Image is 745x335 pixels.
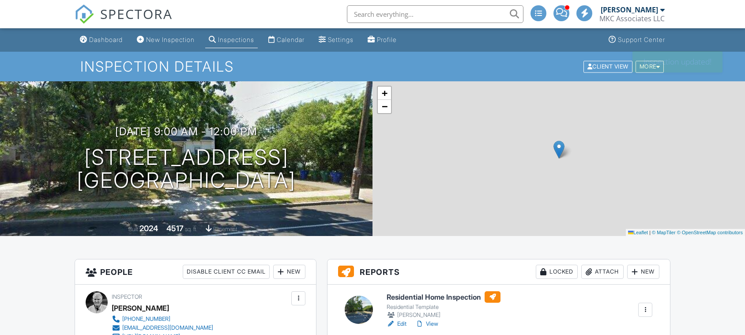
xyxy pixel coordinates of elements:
div: [PERSON_NAME] [387,311,500,320]
h3: [DATE] 9:00 am - 12:00 pm [115,126,257,137]
div: Residential Template [387,304,500,311]
div: Dashboard [89,36,123,43]
a: [PHONE_NUMBER] [112,315,213,324]
div: Inspections [218,36,254,43]
div: New [273,265,305,279]
a: Calendar [265,32,308,48]
a: View [415,320,438,328]
div: Settings [328,36,354,43]
div: [PERSON_NAME] [601,5,658,14]
a: SPECTORA [75,12,173,30]
a: Inspections [205,32,258,48]
a: Leaflet [628,230,648,235]
a: Client View [583,63,635,69]
img: The Best Home Inspection Software - Spectora [75,4,94,24]
a: Residential Home Inspection Residential Template [PERSON_NAME] [387,291,500,320]
a: [EMAIL_ADDRESS][DOMAIN_NAME] [112,324,213,332]
span: basement [213,226,237,232]
div: 2024 [139,224,158,233]
div: Locked [536,265,578,279]
a: New Inspection [133,32,198,48]
img: Marker [553,141,564,159]
a: © OpenStreetMap contributors [677,230,743,235]
a: Settings [315,32,357,48]
div: New [627,265,659,279]
span: Inspector [112,293,142,300]
h3: People [75,259,316,285]
h1: Inspection Details [80,59,665,74]
a: Support Center [605,32,669,48]
div: Profile [377,36,397,43]
div: Disable Client CC Email [183,265,270,279]
div: 4517 [166,224,184,233]
h6: Residential Home Inspection [387,291,500,303]
a: Zoom in [378,87,391,100]
div: MKC Associates LLC [599,14,665,23]
div: Inspection updated! [632,51,722,72]
span: sq. ft. [185,226,197,232]
h1: [STREET_ADDRESS] [GEOGRAPHIC_DATA] [77,146,296,193]
a: © MapTiler [652,230,676,235]
div: New Inspection [146,36,195,43]
div: [EMAIL_ADDRESS][DOMAIN_NAME] [122,324,213,331]
a: Edit [387,320,406,328]
span: − [382,101,388,112]
input: Search everything... [347,5,523,23]
a: Profile [364,32,400,48]
span: + [382,88,388,99]
span: SPECTORA [100,4,173,23]
div: Client View [583,61,632,72]
div: Attach [581,265,624,279]
div: Support Center [618,36,665,43]
h3: Reports [327,259,670,285]
span: | [649,230,651,235]
span: Built [128,226,138,232]
div: Calendar [277,36,305,43]
div: More [636,61,664,72]
div: [PERSON_NAME] [112,301,169,315]
a: Dashboard [76,32,126,48]
a: Zoom out [378,100,391,113]
div: [PHONE_NUMBER] [122,316,170,323]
